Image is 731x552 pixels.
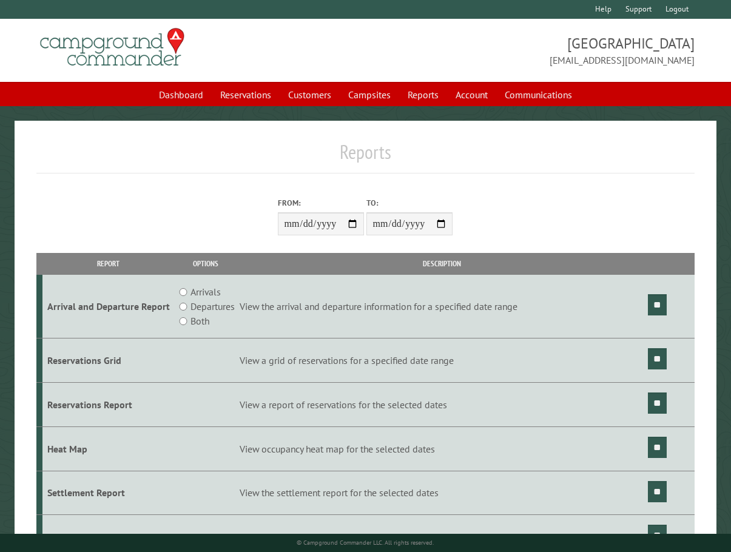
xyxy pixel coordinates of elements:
[152,83,211,106] a: Dashboard
[36,24,188,71] img: Campground Commander
[237,471,645,515] td: View the settlement report for the selected dates
[42,338,173,383] td: Reservations Grid
[190,314,209,328] label: Both
[237,426,645,471] td: View occupancy heat map for the selected dates
[42,275,173,338] td: Arrival and Departure Report
[190,299,235,314] label: Departures
[237,382,645,426] td: View a report of reservations for the selected dates
[213,83,278,106] a: Reservations
[448,83,495,106] a: Account
[174,253,238,274] th: Options
[42,471,173,515] td: Settlement Report
[237,253,645,274] th: Description
[36,140,695,173] h1: Reports
[190,284,221,299] label: Arrivals
[42,426,173,471] td: Heat Map
[341,83,398,106] a: Campsites
[366,33,695,67] span: [GEOGRAPHIC_DATA] [EMAIL_ADDRESS][DOMAIN_NAME]
[42,382,173,426] td: Reservations Report
[42,253,173,274] th: Report
[366,197,453,209] label: To:
[497,83,579,106] a: Communications
[237,338,645,383] td: View a grid of reservations for a specified date range
[297,539,434,547] small: © Campground Commander LLC. All rights reserved.
[400,83,446,106] a: Reports
[278,197,364,209] label: From:
[237,275,645,338] td: View the arrival and departure information for a specified date range
[281,83,339,106] a: Customers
